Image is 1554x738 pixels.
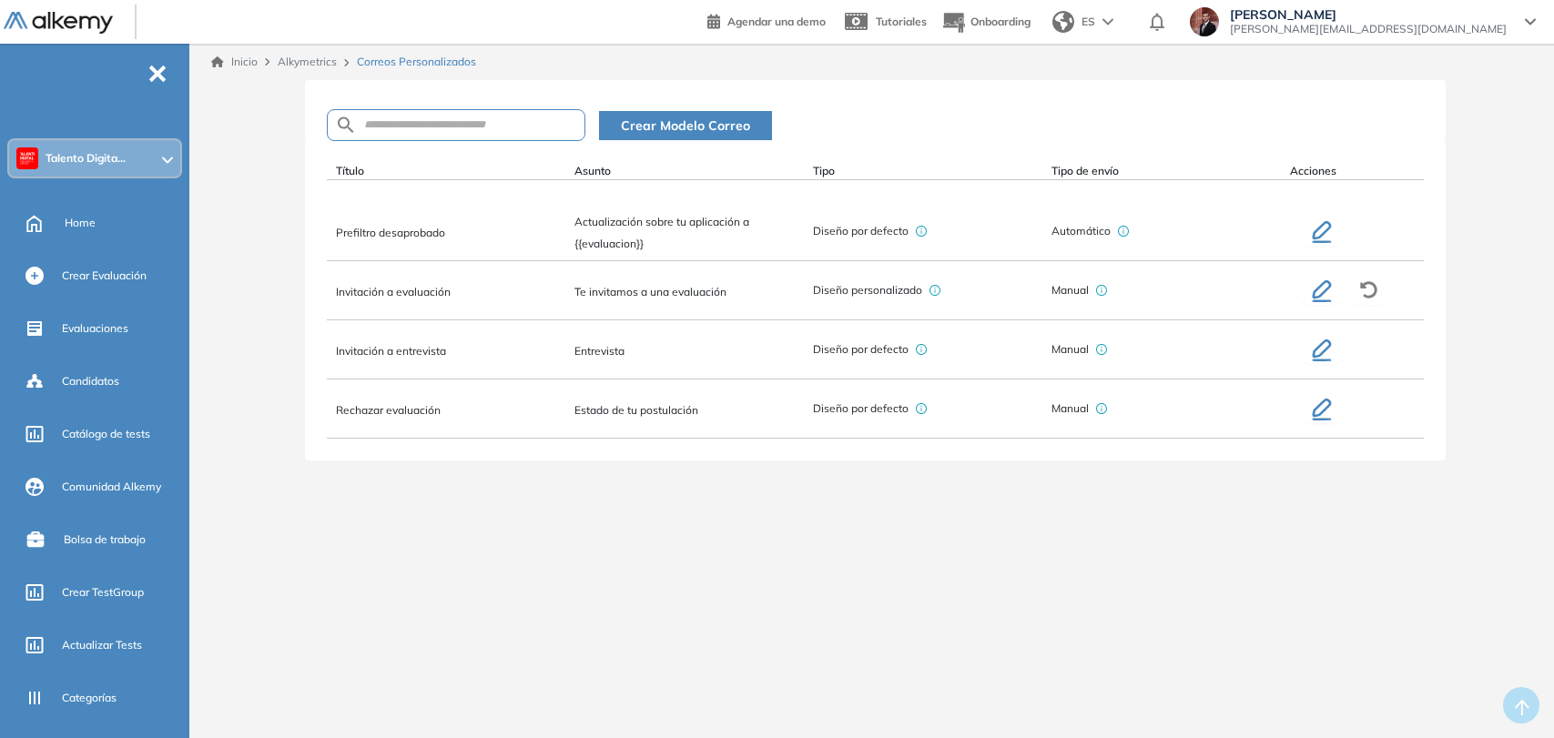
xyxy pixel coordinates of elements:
[916,403,927,414] span: info-circle
[1290,163,1336,179] span: Acciones
[1230,7,1507,22] span: [PERSON_NAME]
[1102,18,1113,25] img: arrow
[62,268,147,284] span: Crear Evaluación
[336,163,364,179] span: Título
[813,282,1033,298] span: Diseño personalizado
[1096,285,1107,296] span: info-circle
[813,341,1033,358] span: Diseño por defecto
[574,215,749,250] span: Actualización sobre tu aplicación a {{evaluacion}}
[1051,163,1119,179] span: Tipo de envío
[970,15,1031,28] span: Onboarding
[574,344,625,358] span: Entrevista
[62,373,119,389] span: Candidatos
[1118,226,1129,237] span: info-circle
[64,531,146,548] span: Bolsa de trabajo
[813,400,1033,417] span: Diseño por defecto
[62,584,144,601] span: Crear TestGroup
[46,151,126,166] span: Talento Digita...
[62,690,117,706] span: Categorías
[1051,400,1272,417] span: Manual
[20,151,35,166] img: https://assets.alkemy.org/workspaces/620/d203e0be-08f6-444b-9eae-a92d815a506f.png
[929,285,940,296] span: info-circle
[621,116,750,136] span: Crear Modelo Correo
[1051,223,1272,239] span: Automático
[1051,341,1272,358] span: Manual
[1463,651,1554,738] div: Widget de chat
[813,163,835,179] span: Tipo
[876,15,927,28] span: Tutoriales
[278,55,337,68] span: Alkymetrics
[336,403,441,417] span: Rechazar evaluación
[1051,282,1272,298] span: Manual
[727,15,826,28] span: Agendar una demo
[211,54,258,70] a: Inicio
[574,163,611,179] span: Asunto
[335,114,357,136] img: SEARCH_ALT
[1096,344,1107,355] span: info-circle
[574,403,698,417] span: Estado de tu postulación
[916,226,927,237] span: info-circle
[916,344,927,355] span: info-circle
[62,320,128,337] span: Evaluaciones
[336,344,446,358] span: Invitación a entrevista
[1463,651,1554,738] iframe: Chat Widget
[65,215,96,231] span: Home
[574,285,726,298] span: Te invitamos a una evaluación
[62,479,161,495] span: Comunidad Alkemy
[1230,22,1507,36] span: [PERSON_NAME][EMAIL_ADDRESS][DOMAIN_NAME]
[336,285,451,298] span: Invitación a evaluación
[707,9,826,31] a: Agendar una demo
[813,223,1033,239] span: Diseño por defecto
[336,226,445,239] span: Prefiltro desaprobado
[1052,11,1074,33] img: world
[599,111,772,140] button: Crear Modelo Correo
[1082,14,1095,30] span: ES
[62,637,142,653] span: Actualizar Tests
[357,54,476,70] span: Correos Personalizados
[941,3,1031,42] button: Onboarding
[62,426,150,442] span: Catálogo de tests
[1096,403,1107,414] span: info-circle
[4,12,113,35] img: Logo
